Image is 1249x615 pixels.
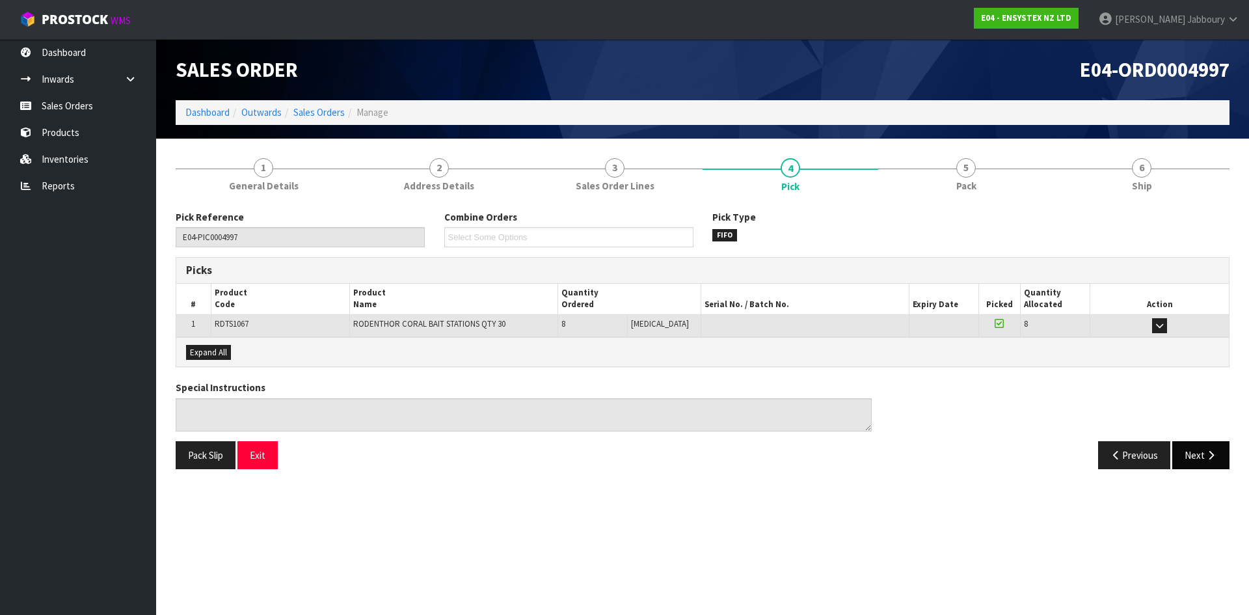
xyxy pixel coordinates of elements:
[176,57,298,83] span: Sales Order
[561,318,565,329] span: 8
[356,106,388,118] span: Manage
[1187,13,1225,25] span: Jabboury
[986,299,1013,310] span: Picked
[909,284,978,314] th: Expiry Date
[185,106,230,118] a: Dashboard
[186,264,693,277] h3: Picks
[1098,441,1171,469] button: Previous
[1132,179,1152,193] span: Ship
[176,284,211,314] th: #
[1024,318,1028,329] span: 8
[558,284,701,314] th: Quantity Ordered
[353,318,505,329] span: RODENTHOR CORAL BAIT STATIONS QTY 30
[254,158,273,178] span: 1
[429,158,449,178] span: 2
[444,210,517,224] label: Combine Orders
[956,158,976,178] span: 5
[176,210,244,224] label: Pick Reference
[1115,13,1185,25] span: [PERSON_NAME]
[781,180,799,193] span: Pick
[1090,284,1229,314] th: Action
[1172,441,1229,469] button: Next
[190,347,227,358] span: Expand All
[176,381,265,394] label: Special Instructions
[176,441,235,469] button: Pack Slip
[781,158,800,178] span: 4
[1080,57,1229,83] span: E04-ORD0004997
[191,318,195,329] span: 1
[186,345,231,361] button: Expand All
[605,158,624,178] span: 3
[211,284,349,314] th: Product Code
[404,179,474,193] span: Address Details
[981,12,1071,23] strong: E04 - ENSYSTEX NZ LTD
[631,318,689,329] span: [MEDICAL_DATA]
[701,284,909,314] th: Serial No. / Batch No.
[111,14,131,27] small: WMS
[215,318,248,329] span: RDTS1067
[229,179,299,193] span: General Details
[293,106,345,118] a: Sales Orders
[576,179,654,193] span: Sales Order Lines
[712,210,756,224] label: Pick Type
[42,11,108,28] span: ProStock
[712,229,737,242] span: FIFO
[20,11,36,27] img: cube-alt.png
[176,200,1229,479] span: Pick
[241,106,282,118] a: Outwards
[237,441,278,469] button: Exit
[956,179,976,193] span: Pack
[350,284,558,314] th: Product Name
[1132,158,1151,178] span: 6
[1021,284,1090,314] th: Quantity Allocated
